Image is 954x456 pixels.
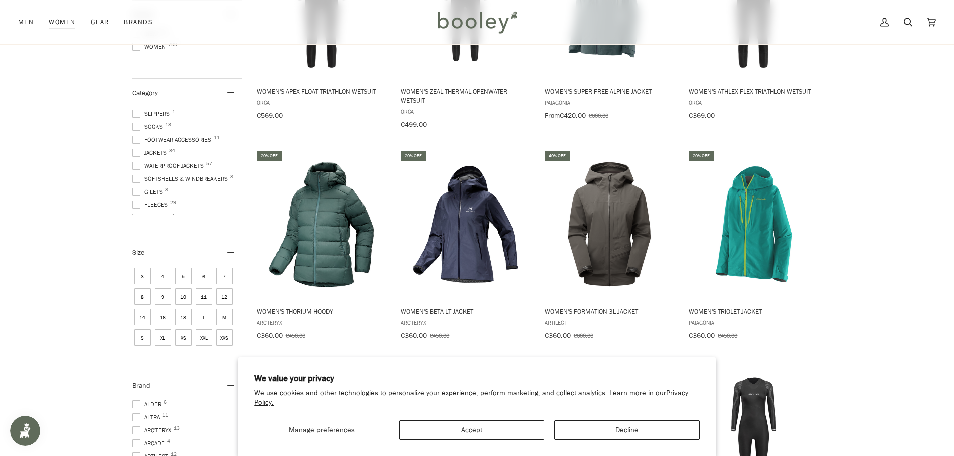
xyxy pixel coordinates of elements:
span: Size: L [196,309,212,325]
span: €369.00 [689,111,715,120]
span: €600.00 [574,331,593,340]
span: Size: 9 [155,288,171,305]
span: Brand [132,381,150,390]
span: Women's Zeal Thermal Openwater Wetsuit [401,87,530,105]
span: 799 [168,42,177,47]
a: Women's Formation 3L Jacket [543,149,676,343]
span: Waterproof Jackets [132,161,207,170]
span: €360.00 [257,331,283,340]
span: Gilets [132,187,166,196]
span: Size: 6 [196,268,212,284]
span: Size: 14 [134,309,151,325]
span: Altra [132,413,163,422]
span: €420.00 [560,111,586,120]
span: €450.00 [286,331,305,340]
button: Decline [554,420,700,440]
span: Size: 4 [155,268,171,284]
span: Patagonia [689,318,818,327]
span: Brands [124,17,153,27]
span: 13 [174,426,180,431]
span: €450.00 [718,331,737,340]
span: Size [132,248,144,257]
span: Size: 8 [134,288,151,305]
span: 6 [164,400,167,405]
span: Women's Beta LT Jacket [401,307,530,316]
span: Size: 18 [175,309,192,325]
span: 7 [171,213,174,218]
span: Size: XXS [216,329,233,346]
span: Manage preferences [289,425,355,435]
span: 11 [214,135,220,140]
span: Hoodies [132,213,172,222]
span: Size: XS [175,329,192,346]
span: €569.00 [257,111,283,120]
span: Patagonia [545,98,675,107]
span: Size: XXL [196,329,212,346]
span: Women [49,17,75,27]
span: Category [132,88,158,98]
span: 8 [165,187,168,192]
span: 57 [206,161,212,166]
iframe: Button to open loyalty program pop-up [10,416,40,446]
span: Women's Apex Float Triathlon Wetsuit [257,87,387,96]
span: €499.00 [401,120,427,129]
span: From [545,111,560,120]
div: 40% off [545,151,570,161]
span: 29 [170,200,176,205]
span: Women's Formation 3L Jacket [545,307,675,316]
img: Booley [433,8,521,37]
span: €360.00 [689,331,715,340]
span: 13 [165,122,171,127]
span: Alder [132,400,164,409]
span: Size: 12 [216,288,233,305]
div: 20% off [689,151,714,161]
span: Footwear Accessories [132,135,214,144]
span: Women's Triolet Jacket [689,307,818,316]
img: Patagonia Women's Triolet Jacket Subtidal Blue - Booley Galway [687,158,820,291]
span: Size: 16 [155,309,171,325]
a: Women's Thorium Hoody [255,149,388,343]
span: 34 [169,148,175,153]
span: Size: M [216,309,233,325]
img: Arc'Teryx Women's Beta LT Jacket Black Sapphire - Booley Galway [399,158,532,291]
span: Size: 7 [216,268,233,284]
span: 8 [230,174,233,179]
span: Arc'teryx [401,318,530,327]
span: Arcade [132,439,168,448]
span: Size: 5 [175,268,192,284]
span: Artilect [545,318,675,327]
span: Women's Super Free Alpine Jacket [545,87,675,96]
span: €360.00 [401,331,427,340]
div: 20% off [401,151,426,161]
span: Size: 3 [134,268,151,284]
img: Artilect Women's Formation 3L Jacket Ash - Booley Galway [543,158,676,291]
span: Orca [689,98,818,107]
span: €600.00 [589,111,608,120]
a: Privacy Policy. [254,388,688,407]
span: €360.00 [545,331,571,340]
span: Women's Thorium Hoody [257,307,387,316]
a: Women's Beta LT Jacket [399,149,532,343]
span: Women [132,42,169,51]
span: 1 [172,109,175,114]
span: Size: XL [155,329,171,346]
span: Size: 11 [196,288,212,305]
span: Socks [132,122,166,131]
a: Women's Triolet Jacket [687,149,820,343]
span: Women's Athlex Flex Triathlon Wetsuit [689,87,818,96]
span: Size: 10 [175,288,192,305]
span: Arc'teryx [132,426,174,435]
span: Jackets [132,148,170,157]
span: Men [18,17,34,27]
span: 11 [162,413,168,418]
span: Fleeces [132,200,171,209]
span: Softshells & Windbreakers [132,174,231,183]
span: Arc'teryx [257,318,387,327]
span: Size: S [134,329,151,346]
button: Accept [399,420,544,440]
span: Slippers [132,109,173,118]
span: Orca [401,107,530,116]
button: Manage preferences [254,420,389,440]
span: 4 [167,439,170,444]
p: We use cookies and other technologies to personalize your experience, perform marketing, and coll... [254,389,700,408]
